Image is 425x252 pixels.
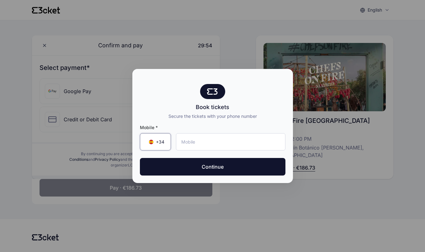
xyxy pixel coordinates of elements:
[140,158,285,176] button: Continue
[156,139,164,145] span: +34
[140,133,171,150] div: Country Code Selector
[168,113,257,119] div: Secure the tickets with your phone number
[176,133,285,150] input: Mobile
[140,124,285,131] span: Mobile *
[168,103,257,112] div: Book tickets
